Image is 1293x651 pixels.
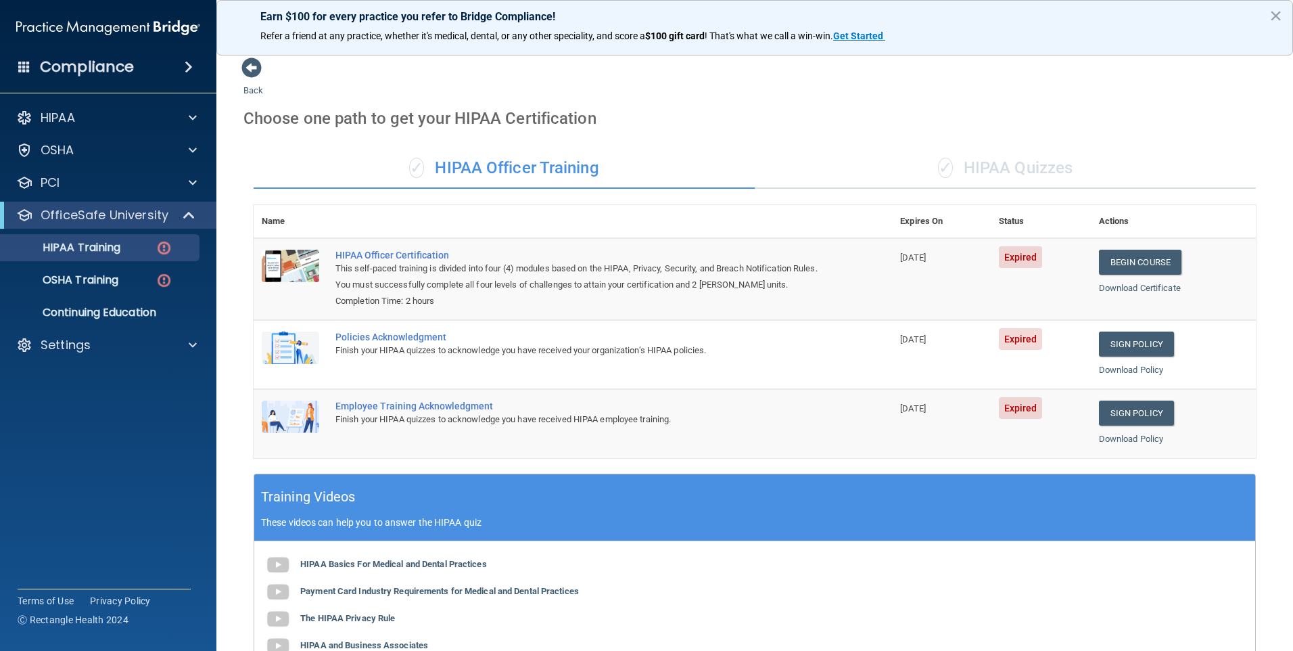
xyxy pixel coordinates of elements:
[18,613,128,627] span: Ⓒ Rectangle Health 2024
[335,250,824,261] a: HIPAA Officer Certification
[41,337,91,353] p: Settings
[335,332,824,342] div: Policies Acknowledgment
[41,207,168,223] p: OfficeSafe University
[41,175,60,191] p: PCI
[40,58,134,76] h4: Compliance
[264,579,291,606] img: gray_youtube_icon.38fcd6cc.png
[9,241,120,254] p: HIPAA Training
[243,99,1266,138] div: Choose one path to get your HIPAA Certification
[335,401,824,411] div: Employee Training Acknowledgment
[335,411,824,428] div: Finish your HIPAA quizzes to acknowledge you have received HIPAA employee training.
[260,30,645,41] span: Refer a friend at any practice, whether it's medical, dental, or any other speciality, and score a
[999,246,1043,268] span: Expired
[1099,250,1181,275] a: Begin Course
[18,594,74,608] a: Terms of Use
[335,342,824,359] div: Finish your HIPAA quizzes to acknowledge you have received your organization’s HIPAA policies.
[90,594,151,608] a: Privacy Policy
[16,142,197,158] a: OSHA
[335,261,824,293] div: This self-paced training is divided into four (4) modules based on the HIPAA, Privacy, Security, ...
[938,158,953,178] span: ✓
[900,403,926,413] span: [DATE]
[260,10,1249,23] p: Earn $100 for every practice you refer to Bridge Compliance!
[41,142,74,158] p: OSHA
[9,273,118,287] p: OSHA Training
[999,397,1043,419] span: Expired
[1099,434,1164,444] a: Download Policy
[9,306,193,319] p: Continuing Education
[254,148,755,189] div: HIPAA Officer Training
[645,30,705,41] strong: $100 gift card
[243,69,263,95] a: Back
[1099,365,1164,375] a: Download Policy
[335,293,824,309] div: Completion Time: 2 hours
[900,252,926,263] span: [DATE]
[261,485,356,509] h5: Training Videos
[991,205,1091,238] th: Status
[892,205,990,238] th: Expires On
[900,334,926,344] span: [DATE]
[300,559,487,569] b: HIPAA Basics For Medical and Dental Practices
[1099,332,1174,357] a: Sign Policy
[833,30,883,41] strong: Get Started
[833,30,885,41] a: Get Started
[16,110,197,126] a: HIPAA
[16,175,197,191] a: PCI
[264,552,291,579] img: gray_youtube_icon.38fcd6cc.png
[755,148,1256,189] div: HIPAA Quizzes
[1099,283,1181,293] a: Download Certificate
[300,586,579,596] b: Payment Card Industry Requirements for Medical and Dental Practices
[1269,5,1282,26] button: Close
[16,14,200,41] img: PMB logo
[41,110,75,126] p: HIPAA
[1099,401,1174,426] a: Sign Policy
[264,606,291,633] img: gray_youtube_icon.38fcd6cc.png
[300,613,395,623] b: The HIPAA Privacy Rule
[254,205,327,238] th: Name
[156,272,172,289] img: danger-circle.6113f641.png
[999,328,1043,350] span: Expired
[705,30,833,41] span: ! That's what we call a win-win.
[156,240,172,256] img: danger-circle.6113f641.png
[409,158,424,178] span: ✓
[300,640,428,650] b: HIPAA and Business Associates
[1091,205,1256,238] th: Actions
[16,207,196,223] a: OfficeSafe University
[16,337,197,353] a: Settings
[261,517,1248,528] p: These videos can help you to answer the HIPAA quiz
